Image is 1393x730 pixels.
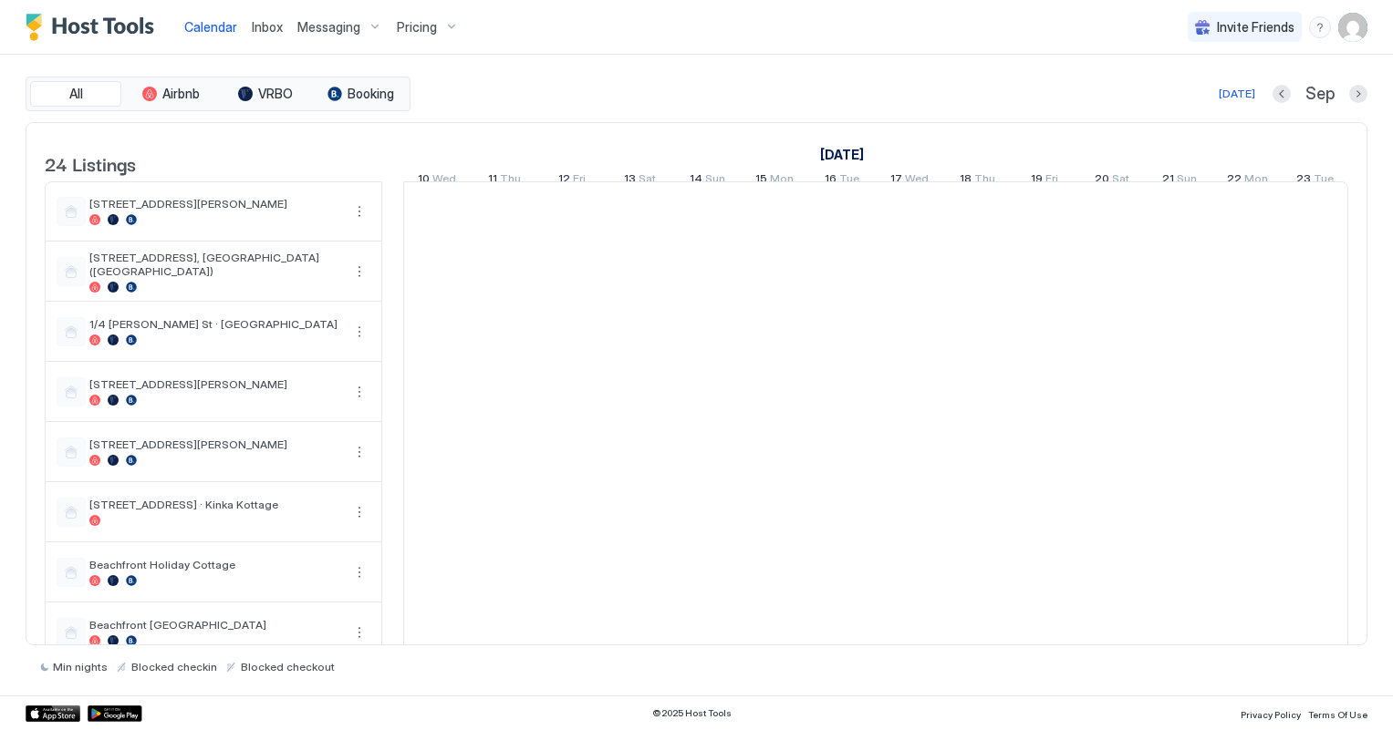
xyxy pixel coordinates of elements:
[886,168,933,194] a: September 17, 2025
[348,622,370,643] button: More options
[162,86,200,102] span: Airbnb
[88,705,142,722] a: Google Play Store
[397,19,437,36] span: Pricing
[1045,171,1058,190] span: Fri
[220,81,311,107] button: VRBO
[690,171,702,190] span: 14
[184,17,237,36] a: Calendar
[839,171,859,190] span: Tue
[348,381,370,403] div: menu
[184,19,237,35] span: Calendar
[1090,168,1134,194] a: September 20, 2025
[252,17,283,36] a: Inbox
[1314,171,1334,190] span: Tue
[258,86,293,102] span: VRBO
[1112,171,1129,190] span: Sat
[348,261,370,283] div: menu
[348,321,370,343] button: More options
[418,171,430,190] span: 10
[770,171,794,190] span: Mon
[348,441,370,463] button: More options
[125,81,216,107] button: Airbnb
[960,171,972,190] span: 18
[348,261,370,283] button: More options
[26,705,80,722] a: App Store
[89,317,341,331] span: 1/4 [PERSON_NAME] St · [GEOGRAPHIC_DATA]
[905,171,929,190] span: Wed
[1305,84,1335,105] span: Sep
[89,437,341,451] span: [STREET_ADDRESS][PERSON_NAME]
[30,81,121,107] button: All
[53,660,108,673] span: Min nights
[26,77,411,111] div: tab-group
[348,381,370,403] button: More options
[652,707,732,719] span: © 2025 Host Tools
[820,168,864,194] a: September 16, 2025
[348,622,370,643] div: menu
[348,441,370,463] div: menu
[755,171,767,190] span: 15
[348,561,370,583] button: More options
[1095,171,1109,190] span: 20
[558,171,570,190] span: 12
[1241,709,1301,720] span: Privacy Policy
[890,171,902,190] span: 17
[488,171,497,190] span: 11
[1338,13,1367,42] div: User profile
[131,660,217,673] span: Blocked checkin
[1217,19,1294,36] span: Invite Friends
[348,321,370,343] div: menu
[315,81,406,107] button: Booking
[26,14,162,41] a: Host Tools Logo
[1219,86,1255,102] div: [DATE]
[639,171,656,190] span: Sat
[348,561,370,583] div: menu
[1216,83,1258,105] button: [DATE]
[1309,16,1331,38] div: menu
[1241,704,1301,723] a: Privacy Policy
[1244,171,1268,190] span: Mon
[1273,85,1291,103] button: Previous month
[413,168,461,194] a: September 10, 2025
[89,498,341,511] span: [STREET_ADDRESS] · Kinka Kottage
[1349,85,1367,103] button: Next month
[1031,171,1043,190] span: 19
[955,168,1000,194] a: September 18, 2025
[45,149,136,177] span: 24 Listings
[825,171,837,190] span: 16
[751,168,798,194] a: September 15, 2025
[348,200,370,222] div: menu
[573,171,586,190] span: Fri
[89,251,341,278] span: [STREET_ADDRESS], [GEOGRAPHIC_DATA] ([GEOGRAPHIC_DATA])
[816,141,868,168] a: September 10, 2025
[89,618,341,632] span: Beachfront [GEOGRAPHIC_DATA]
[297,19,360,36] span: Messaging
[1177,171,1197,190] span: Sun
[705,171,725,190] span: Sun
[974,171,995,190] span: Thu
[1308,704,1367,723] a: Terms Of Use
[1227,171,1242,190] span: 22
[241,660,335,673] span: Blocked checkout
[1026,168,1063,194] a: September 19, 2025
[348,86,394,102] span: Booking
[619,168,660,194] a: September 13, 2025
[483,168,525,194] a: September 11, 2025
[1308,709,1367,720] span: Terms Of Use
[1158,168,1201,194] a: September 21, 2025
[554,168,590,194] a: September 12, 2025
[624,171,636,190] span: 13
[348,501,370,523] div: menu
[348,501,370,523] button: More options
[69,86,83,102] span: All
[500,171,521,190] span: Thu
[1292,168,1338,194] a: September 23, 2025
[252,19,283,35] span: Inbox
[89,558,341,571] span: Beachfront Holiday Cottage
[348,200,370,222] button: More options
[1222,168,1273,194] a: September 22, 2025
[1296,171,1311,190] span: 23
